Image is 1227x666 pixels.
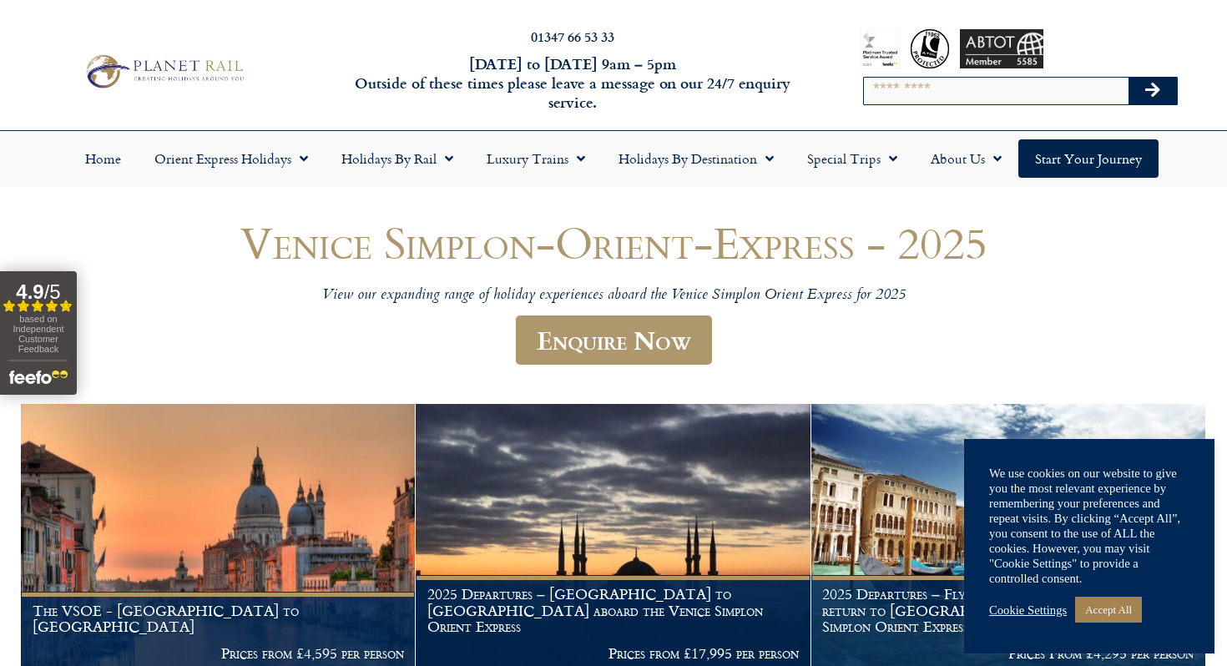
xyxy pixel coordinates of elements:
a: Accept All [1075,597,1142,623]
nav: Menu [8,139,1219,178]
p: View our expanding range of holiday experiences aboard the Venice Simplon Orient Express for 2025 [113,286,1114,305]
a: Holidays by Rail [325,139,470,178]
a: About Us [914,139,1018,178]
img: Planet Rail Train Holidays Logo [79,51,247,92]
a: Special Trips [790,139,914,178]
p: Prices from £4,595 per person [33,645,404,662]
a: Luxury Trains [470,139,602,178]
a: 01347 66 53 33 [531,27,614,46]
h6: [DATE] to [DATE] 9am – 5pm Outside of these times please leave a message on our 24/7 enquiry serv... [331,54,814,113]
a: Cookie Settings [989,603,1067,618]
a: Orient Express Holidays [138,139,325,178]
h1: Venice Simplon-Orient-Express - 2025 [113,218,1114,267]
p: Prices from £17,995 per person [427,645,799,662]
a: Holidays by Destination [602,139,790,178]
div: We use cookies on our website to give you the most relevant experience by remembering your prefer... [989,466,1189,586]
a: Enquire Now [516,315,712,365]
p: Prices From £4,295 per person [822,645,1194,662]
h1: 2025 Departures – Fly to [GEOGRAPHIC_DATA] & return to [GEOGRAPHIC_DATA] on the Venice Simplon Or... [822,586,1194,635]
button: Search [1129,78,1177,104]
a: Start your Journey [1018,139,1159,178]
h1: The VSOE - [GEOGRAPHIC_DATA] to [GEOGRAPHIC_DATA] [33,603,404,635]
h1: 2025 Departures – [GEOGRAPHIC_DATA] to [GEOGRAPHIC_DATA] aboard the Venice Simplon Orient Express [427,586,799,635]
a: Home [68,139,138,178]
